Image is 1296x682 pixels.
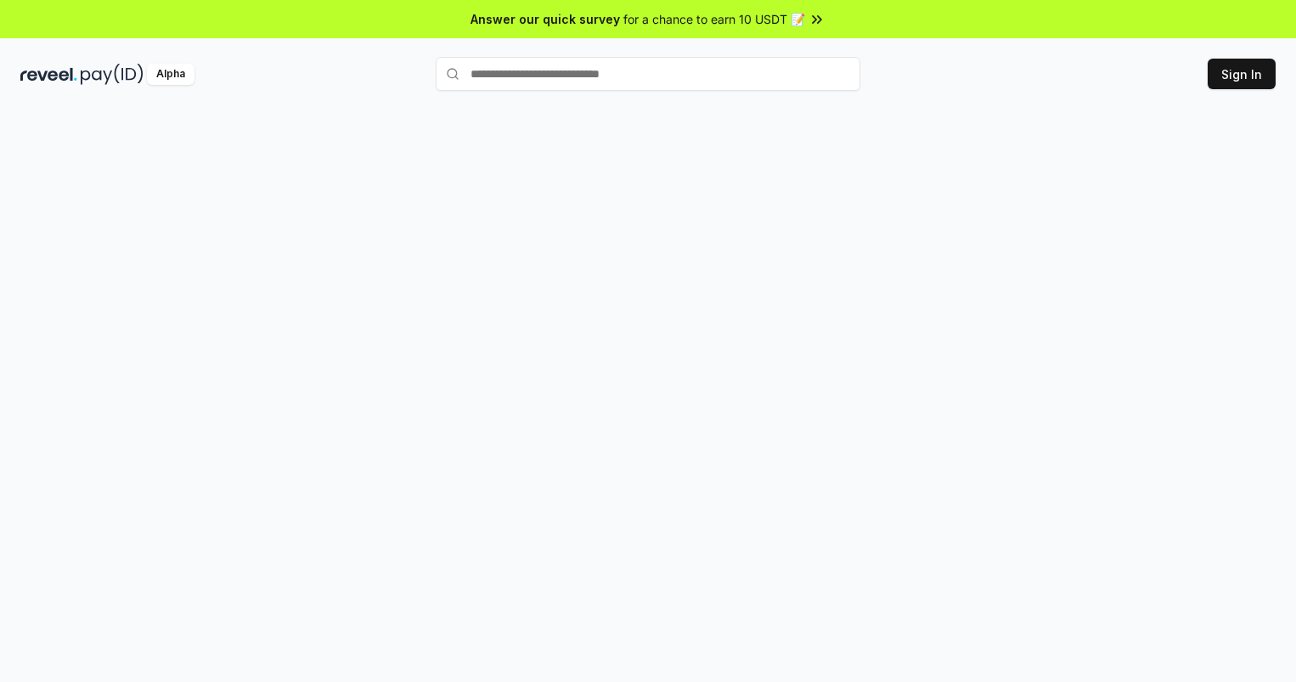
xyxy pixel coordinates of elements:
img: pay_id [81,64,144,85]
span: for a chance to earn 10 USDT 📝 [623,10,805,28]
div: Alpha [147,64,194,85]
button: Sign In [1208,59,1276,89]
img: reveel_dark [20,64,77,85]
span: Answer our quick survey [471,10,620,28]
